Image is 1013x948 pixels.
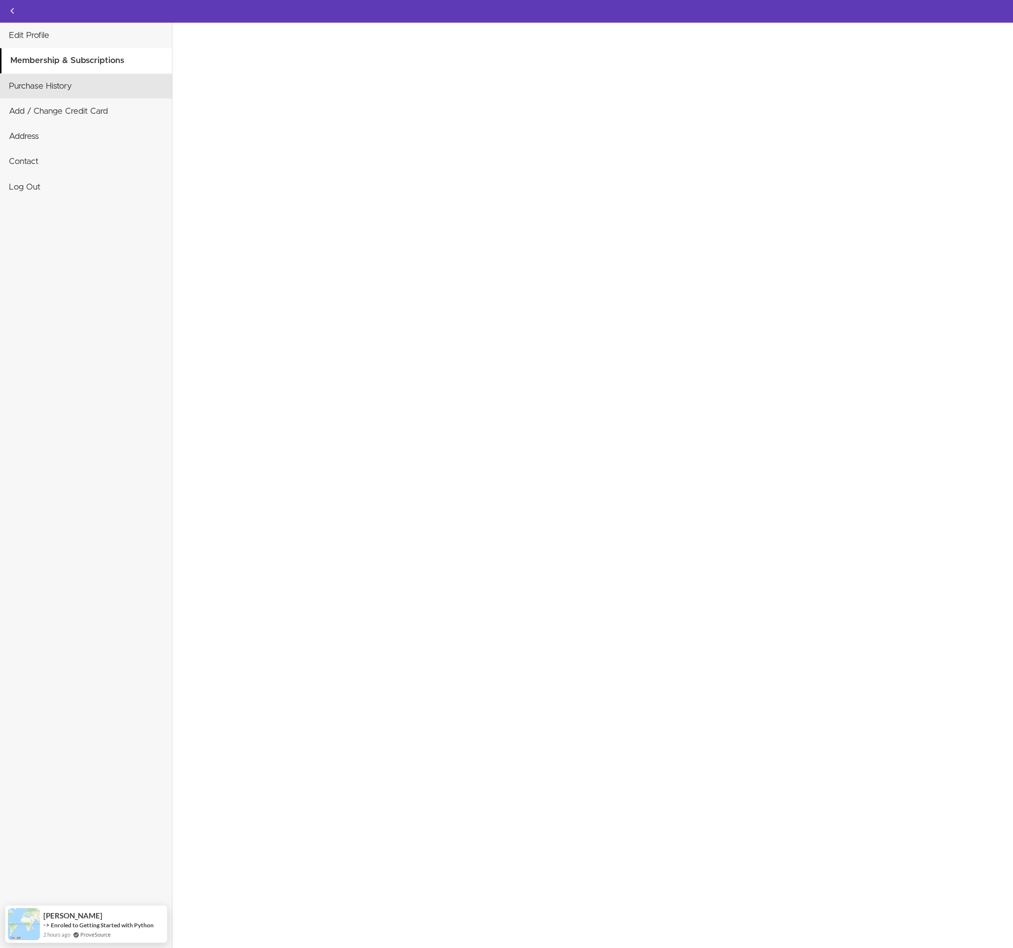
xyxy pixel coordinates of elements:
img: provesource social proof notification image [8,908,40,940]
span: 2 hours ago [43,930,70,939]
svg: Back to courses [6,5,18,17]
span: [PERSON_NAME] [43,912,102,920]
span: -> [43,921,50,929]
a: ProveSource [80,930,111,939]
a: Membership & Subscriptions [1,48,172,73]
a: Enroled to Getting Started with Python [51,921,154,929]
